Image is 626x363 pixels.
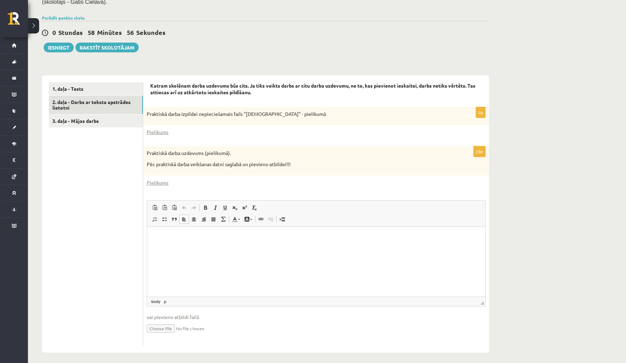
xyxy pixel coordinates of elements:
a: Insert Page Break for Printing [277,215,287,224]
a: Parādīt punktu skalu [42,15,85,21]
span: Resize [480,301,484,305]
a: Pielikums [147,179,168,186]
a: Pielikums [147,128,168,136]
iframe: Editor, wiswyg-editor-user-answer-47024735039980 [147,227,485,297]
a: Unlink [266,215,276,224]
span: Minūtes [97,28,122,36]
p: Pēc praktiskā darba veikšanas datni saglabā un pievieno atbildei!!! [147,161,451,168]
p: 28p [473,146,486,157]
a: Redo (⌘+Y) [189,203,199,212]
span: Stundas [58,28,83,36]
a: Paste from Word [169,203,179,212]
a: 1. daļa - Tests [49,82,143,95]
span: Sekundes [136,28,166,36]
span: vai pievieno atbildi failā [147,313,486,321]
a: body element [150,298,162,305]
a: Math [218,215,228,224]
p: Praktiskā darba izpildei nepieciešamais fails "[DEMOGRAPHIC_DATA]" - pielikumā [147,111,451,118]
a: Remove Format [249,203,259,212]
a: Subscript [230,203,240,212]
a: Rīgas 1. Tālmācības vidusskola [8,12,28,30]
a: Insert/Remove Bulleted List [160,215,169,224]
a: Insert/Remove Numbered List [150,215,160,224]
span: 0 [52,28,56,36]
a: Block Quote [169,215,179,224]
a: 3. daļa - Mājas darbs [49,114,143,127]
a: Link (⌘+K) [256,215,266,224]
a: Center [189,215,199,224]
a: Justify [209,215,218,224]
a: Bold (⌘+B) [201,203,210,212]
a: Undo (⌘+Z) [179,203,189,212]
a: Underline (⌘+U) [220,203,230,212]
strong: Katram skolēnam darba uzdevums būs cits. Ja tiks veikts darbs ar citu darba uzdevumu, ne to, kas ... [150,82,475,96]
a: Rakstīt skolotājam [75,43,139,52]
a: Background Color [242,215,254,224]
a: p element [162,298,168,305]
a: Align Right [199,215,209,224]
a: Paste as plain text (⌘+⌥+⇧+V) [160,203,169,212]
a: Align Left [179,215,189,224]
button: Iesniegt [44,43,74,52]
p: Praktiskā darba uzdevums (pielikumā). [147,150,451,157]
span: 58 [88,28,95,36]
a: Superscript [240,203,249,212]
a: Italic (⌘+I) [210,203,220,212]
a: Paste (⌘+V) [150,203,160,212]
p: 0p [476,107,486,118]
a: Text Color [230,215,242,224]
span: 56 [127,28,134,36]
a: 2. daļa - Darbs ar teksta apstrādes lietotni [49,96,143,114]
